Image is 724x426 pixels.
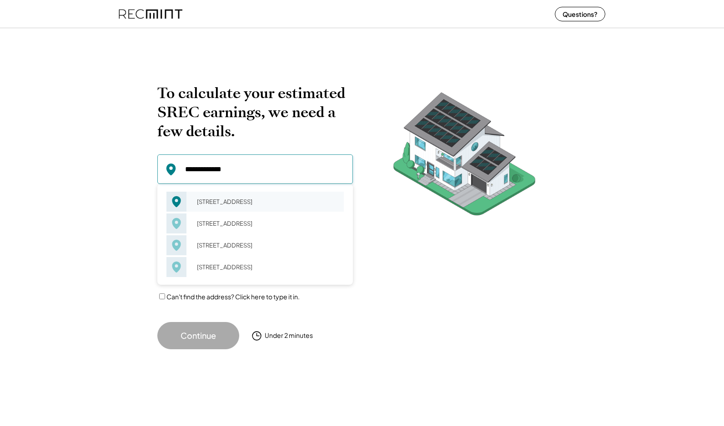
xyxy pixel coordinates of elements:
[191,239,344,252] div: [STREET_ADDRESS]
[166,292,300,301] label: Can't find the address? Click here to type it in.
[191,195,344,208] div: [STREET_ADDRESS]
[119,2,182,26] img: recmint-logotype%403x%20%281%29.jpeg
[265,331,313,340] div: Under 2 minutes
[376,84,553,229] img: RecMintArtboard%207.png
[157,84,353,141] h2: To calculate your estimated SREC earnings, we need a few details.
[191,217,344,230] div: [STREET_ADDRESS]
[191,261,344,273] div: [STREET_ADDRESS]
[157,322,239,349] button: Continue
[555,7,605,21] button: Questions?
